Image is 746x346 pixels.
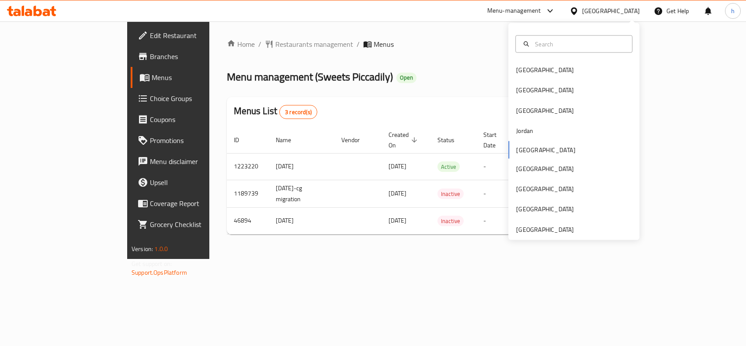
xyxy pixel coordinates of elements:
span: 1.0.0 [154,243,168,255]
td: [DATE] [269,207,334,234]
span: Status [437,135,466,145]
a: Upsell [131,172,252,193]
a: Restaurants management [265,39,353,49]
span: Inactive [437,216,464,226]
div: [GEOGRAPHIC_DATA] [516,164,574,173]
div: [GEOGRAPHIC_DATA] [582,6,640,16]
a: Support.OpsPlatform [132,267,187,278]
span: Restaurants management [275,39,353,49]
li: / [258,39,261,49]
span: Active [437,162,460,172]
span: Promotions [150,135,245,146]
div: [GEOGRAPHIC_DATA] [516,105,574,115]
a: Grocery Checklist [131,214,252,235]
span: Branches [150,51,245,62]
table: enhanced table [227,127,661,234]
div: [GEOGRAPHIC_DATA] [516,184,574,194]
span: Vendor [341,135,371,145]
div: [GEOGRAPHIC_DATA] [516,204,574,214]
span: ID [234,135,250,145]
span: Grocery Checklist [150,219,245,230]
div: Active [437,161,460,172]
td: [DATE]-cg migration [269,180,334,207]
td: - [476,180,518,207]
li: / [357,39,360,49]
div: Open [396,73,416,83]
div: [GEOGRAPHIC_DATA] [516,65,574,75]
div: Inactive [437,189,464,199]
span: Open [396,74,416,81]
span: Menu management ( Sweets Piccadily ) [227,67,393,87]
span: [DATE] [389,161,406,172]
a: Edit Restaurant [131,25,252,46]
a: Coverage Report [131,193,252,214]
span: [DATE] [389,215,406,226]
span: Upsell [150,177,245,188]
input: Search [531,39,627,49]
h2: Menus List [234,105,317,119]
span: Inactive [437,189,464,199]
div: Total records count [279,105,317,119]
a: Menu disclaimer [131,151,252,172]
a: Choice Groups [131,88,252,109]
td: - [476,153,518,180]
span: Menus [374,39,394,49]
span: Choice Groups [150,93,245,104]
span: Get support on: [132,258,172,269]
span: Coverage Report [150,198,245,209]
a: Coupons [131,109,252,130]
a: Menus [131,67,252,88]
a: Branches [131,46,252,67]
span: Edit Restaurant [150,30,245,41]
span: Menu disclaimer [150,156,245,167]
td: [DATE] [269,153,334,180]
span: Name [276,135,302,145]
td: - [476,207,518,234]
div: Jordan [516,126,533,136]
span: h [731,6,735,16]
nav: breadcrumb [227,39,601,49]
span: Menus [152,72,245,83]
div: [GEOGRAPHIC_DATA] [516,224,574,234]
span: Coupons [150,114,245,125]
a: Promotions [131,130,252,151]
div: [GEOGRAPHIC_DATA] [516,85,574,95]
span: 3 record(s) [280,108,317,116]
span: Start Date [483,129,508,150]
span: Version: [132,243,153,255]
span: Created On [389,129,420,150]
div: Menu-management [487,6,541,16]
span: [DATE] [389,188,406,199]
